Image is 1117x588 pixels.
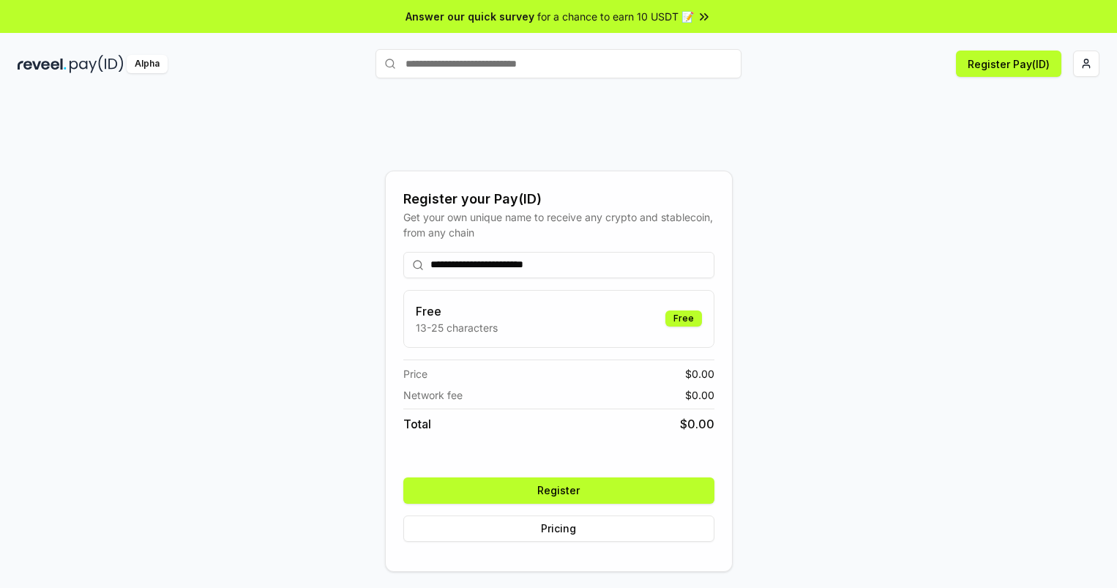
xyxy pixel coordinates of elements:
[403,477,714,504] button: Register
[403,366,427,382] span: Price
[685,366,714,382] span: $ 0.00
[127,55,168,73] div: Alpha
[406,9,534,24] span: Answer our quick survey
[70,55,124,73] img: pay_id
[685,387,714,403] span: $ 0.00
[403,189,714,209] div: Register your Pay(ID)
[403,387,463,403] span: Network fee
[403,209,714,240] div: Get your own unique name to receive any crypto and stablecoin, from any chain
[403,415,431,433] span: Total
[537,9,694,24] span: for a chance to earn 10 USDT 📝
[416,302,498,320] h3: Free
[665,310,702,327] div: Free
[956,51,1061,77] button: Register Pay(ID)
[403,516,714,542] button: Pricing
[18,55,67,73] img: reveel_dark
[680,415,714,433] span: $ 0.00
[416,320,498,335] p: 13-25 characters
